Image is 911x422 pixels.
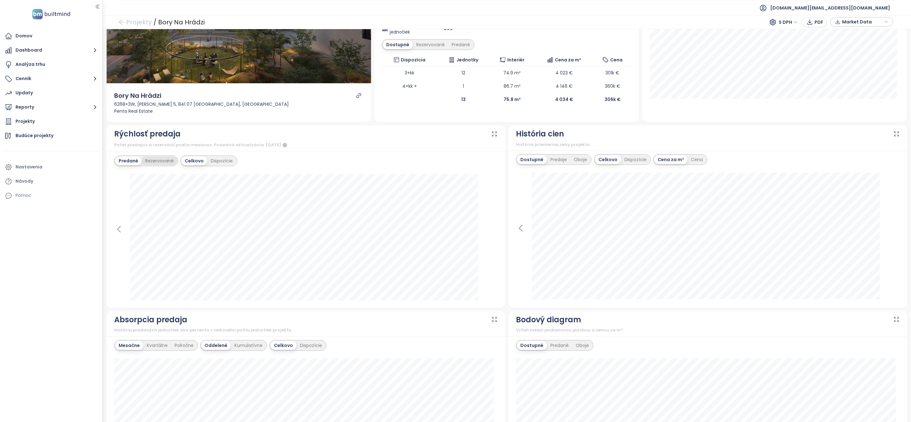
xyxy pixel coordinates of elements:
div: Bodový diagram [516,314,581,326]
div: Polročne [171,341,197,350]
button: PDF [802,17,827,27]
div: Oboje [572,341,592,350]
button: Cenník [3,72,99,85]
div: Cena za m² [654,155,687,164]
td: 4+kk + [382,79,437,93]
div: Nastavenia [15,163,42,171]
div: História cien [516,128,564,140]
div: 6268+3W, [PERSON_NAME] 5, 841 07 [GEOGRAPHIC_DATA], [GEOGRAPHIC_DATA] [114,101,364,108]
td: 74.9 m² [490,66,535,79]
a: Analýza trhu [3,58,99,71]
span: PDF [815,19,823,26]
span: 4 146 € [556,83,573,89]
img: logo [30,8,72,21]
td: 86.7 m² [490,79,535,93]
span: Cena [610,56,623,63]
a: Updaty [3,87,99,99]
div: História priemernej ceny projektu. [516,142,900,148]
span: Interiér [507,56,524,63]
a: Domov [3,30,99,42]
span: Market Data [842,17,883,27]
td: 3+kk [382,66,437,79]
span: Cena za m² [555,56,581,63]
div: Oboje [570,155,591,164]
div: Návody [15,177,33,185]
div: Dispozície [621,155,650,164]
div: Predané [547,341,572,350]
div: Celkovo [595,155,621,164]
span: S DPH [779,17,798,27]
button: Dashboard [3,44,99,57]
a: Budúce projekty [3,129,99,142]
div: Rezervované [413,40,448,49]
div: Dostupné [383,40,413,49]
div: / [153,16,157,28]
div: Predané [115,156,142,165]
div: Celkovo [181,156,207,165]
div: Rýchlosť predaja [114,128,181,140]
div: Budúce projekty [15,132,53,140]
div: Kumulatívne [231,341,266,350]
b: 306k € [604,96,621,103]
div: Rezervované [142,156,177,165]
div: Analýza trhu [15,60,45,68]
div: Oddelené [201,341,231,350]
div: Absorpcia predaja [114,314,187,326]
b: 75.8 m² [504,96,521,103]
div: Penta Real Estate [114,108,364,115]
span: Jednotky [456,56,478,63]
div: Počet predajov a rezervácií podľa mesiacov. Posledná aktualizácia: [DATE] [114,142,498,149]
a: arrow-left Projekty [118,16,152,28]
span: 301k € [605,70,619,76]
b: 13 [461,96,466,103]
div: Cena [687,155,706,164]
b: 4 034 € [555,96,573,103]
div: Projekty [15,117,35,125]
div: Domov [15,32,32,40]
a: link [356,93,362,98]
div: Predané [448,40,474,49]
div: button [834,17,890,27]
div: Pomoc [15,192,31,199]
span: Dispozícia [401,56,425,63]
div: Mesačne [115,341,143,350]
div: Predaje [547,155,570,164]
div: Pomoc [3,189,99,202]
div: Dispozície [296,341,325,350]
div: Dostupné [517,155,547,164]
span: arrow-left [118,19,125,25]
button: Reporty [3,101,99,114]
div: Vzťah medzi podlahovou plochou a cenou za m². [516,327,900,333]
div: Kvartálne [143,341,171,350]
div: Dostupné [517,341,547,350]
span: 360k € [605,83,620,89]
div: História predaných jednotiek ako percento z celkového počtu jednotiek projektu. [114,327,498,333]
td: 1 [437,79,489,93]
span: [DOMAIN_NAME][EMAIL_ADDRESS][DOMAIN_NAME] [770,0,890,16]
span: 4 023 € [555,70,573,76]
div: Bory Na Hrádzi [114,91,161,101]
div: Dispozície [207,156,236,165]
td: 12 [437,66,489,79]
div: Updaty [15,89,33,97]
div: Celkovo [270,341,296,350]
a: Nastavenia [3,161,99,173]
div: Bory Na Hrádzi [158,16,205,28]
a: Projekty [3,115,99,128]
a: Návody [3,175,99,188]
